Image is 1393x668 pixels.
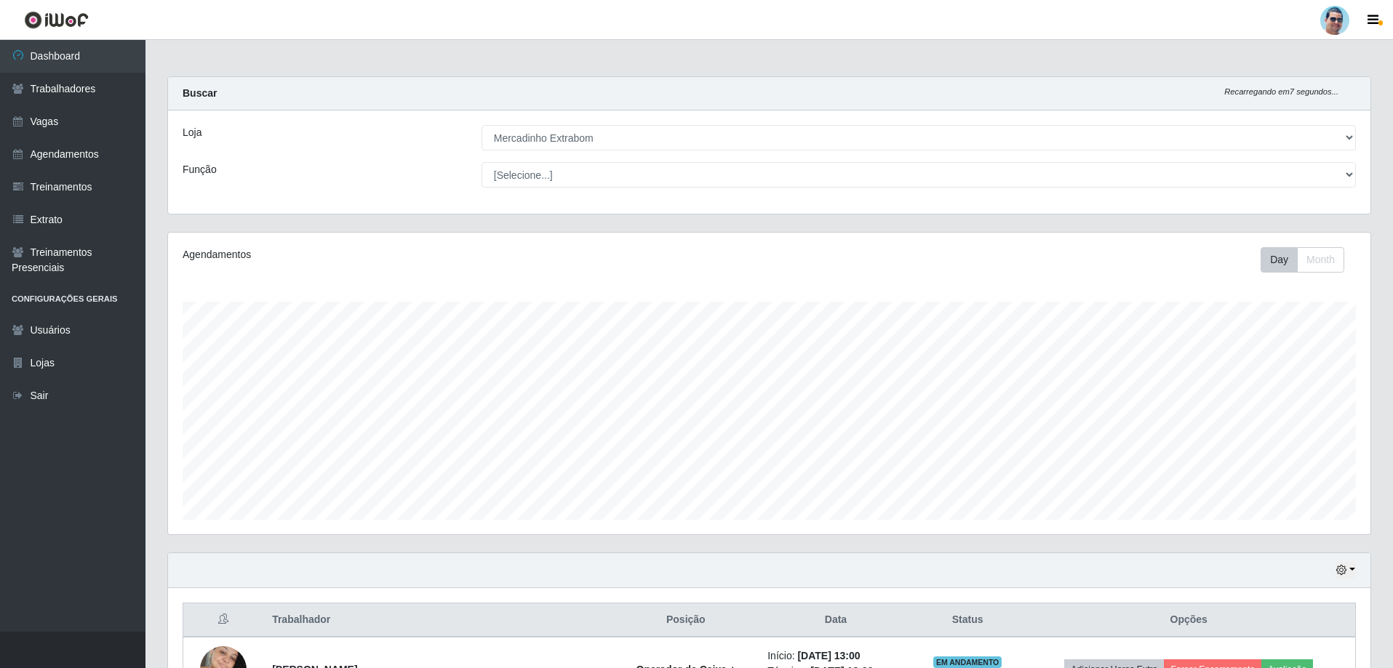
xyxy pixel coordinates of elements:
button: Month [1297,247,1344,273]
div: First group [1261,247,1344,273]
strong: Buscar [183,87,217,99]
button: Day [1261,247,1298,273]
th: Status [913,603,1023,637]
th: Posição [612,603,759,637]
th: Data [759,603,913,637]
span: EM ANDAMENTO [933,656,1002,668]
div: Toolbar with button groups [1261,247,1356,273]
i: Recarregando em 7 segundos... [1224,87,1338,96]
div: Agendamentos [183,247,659,262]
label: Loja [183,125,201,140]
img: CoreUI Logo [24,11,89,29]
th: Trabalhador [263,603,612,637]
time: [DATE] 13:00 [797,650,860,661]
label: Função [183,162,217,177]
th: Opções [1022,603,1355,637]
li: Início: [767,648,904,664]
